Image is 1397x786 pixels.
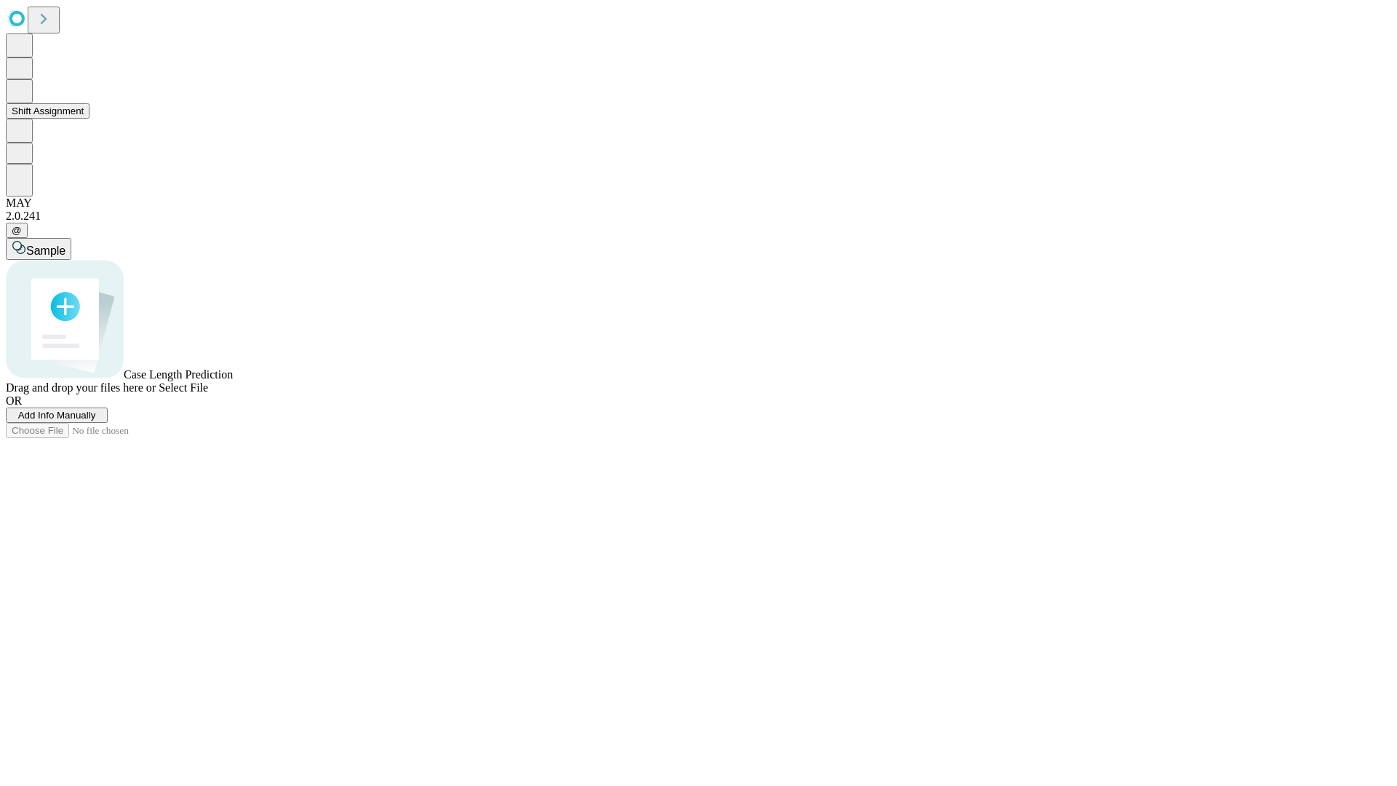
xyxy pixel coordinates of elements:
[159,381,208,394] span: Select File
[18,410,96,421] span: Add Info Manually
[6,103,89,119] button: Shift Assignment
[6,381,156,394] span: Drag and drop your files here or
[6,394,22,407] span: OR
[26,245,65,257] span: Sample
[124,368,233,381] span: Case Length Prediction
[6,210,1391,223] div: 2.0.241
[6,408,108,423] button: Add Info Manually
[12,225,22,236] span: @
[6,238,71,260] button: Sample
[6,196,1391,210] div: MAY
[6,223,28,238] button: @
